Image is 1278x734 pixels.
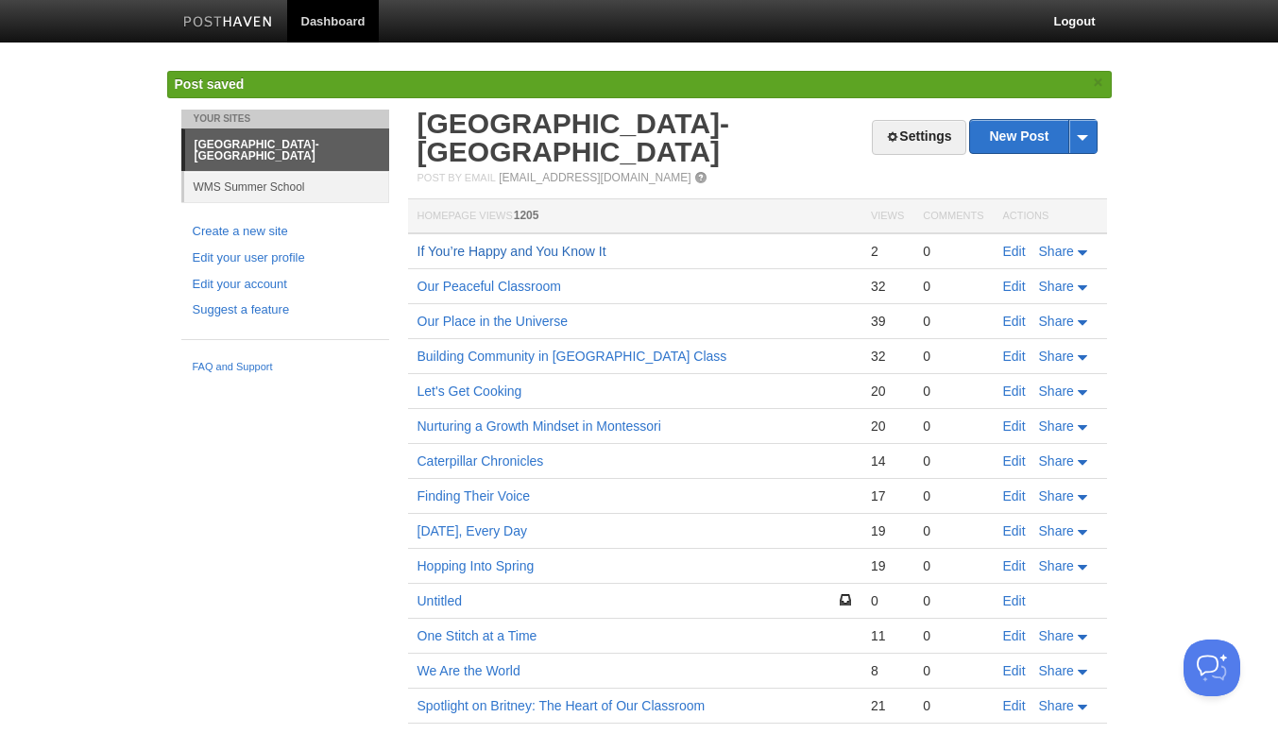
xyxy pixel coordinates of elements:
[1039,349,1074,364] span: Share
[871,592,904,609] div: 0
[417,698,706,713] a: Spotlight on Britney: The Heart of Our Classroom
[1039,314,1074,329] span: Share
[417,593,462,608] a: Untitled
[1039,558,1074,573] span: Share
[1003,628,1026,643] a: Edit
[417,488,531,504] a: Finding Their Voice
[417,523,527,538] a: [DATE], Every Day
[193,359,378,376] a: FAQ and Support
[417,108,730,167] a: [GEOGRAPHIC_DATA]- [GEOGRAPHIC_DATA]
[1003,244,1026,259] a: Edit
[499,171,690,184] a: [EMAIL_ADDRESS][DOMAIN_NAME]
[871,243,904,260] div: 2
[923,522,983,539] div: 0
[1003,349,1026,364] a: Edit
[1039,488,1074,504] span: Share
[185,129,389,171] a: [GEOGRAPHIC_DATA]- [GEOGRAPHIC_DATA]
[871,662,904,679] div: 8
[417,172,496,183] span: Post by Email
[193,275,378,295] a: Edit your account
[193,300,378,320] a: Suggest a feature
[417,244,606,259] a: If You’re Happy and You Know It
[1039,523,1074,538] span: Share
[923,662,983,679] div: 0
[417,628,537,643] a: One Stitch at a Time
[1039,244,1074,259] span: Share
[871,278,904,295] div: 32
[1003,593,1026,608] a: Edit
[871,627,904,644] div: 11
[417,384,522,399] a: Let's Get Cooking
[1003,558,1026,573] a: Edit
[871,557,904,574] div: 19
[923,557,983,574] div: 0
[1184,640,1240,696] iframe: Help Scout Beacon - Open
[1039,663,1074,678] span: Share
[1039,698,1074,713] span: Share
[193,222,378,242] a: Create a new site
[1003,698,1026,713] a: Edit
[181,110,389,128] li: Your Sites
[994,199,1107,234] th: Actions
[417,279,562,294] a: Our Peaceful Classroom
[1003,488,1026,504] a: Edit
[871,313,904,330] div: 39
[1039,628,1074,643] span: Share
[417,453,544,469] a: Caterpillar Chronicles
[1003,418,1026,434] a: Edit
[1003,279,1026,294] a: Edit
[1003,453,1026,469] a: Edit
[417,418,661,434] a: Nurturing a Growth Mindset in Montessori
[408,199,861,234] th: Homepage Views
[923,697,983,714] div: 0
[183,16,273,30] img: Posthaven-bar
[1003,384,1026,399] a: Edit
[417,558,535,573] a: Hopping Into Spring
[1003,523,1026,538] a: Edit
[1039,453,1074,469] span: Share
[923,383,983,400] div: 0
[1090,71,1107,94] a: ×
[923,418,983,435] div: 0
[923,627,983,644] div: 0
[417,349,727,364] a: Building Community in [GEOGRAPHIC_DATA] Class
[871,697,904,714] div: 21
[871,452,904,469] div: 14
[417,314,569,329] a: Our Place in the Universe
[871,522,904,539] div: 19
[514,209,539,222] span: 1205
[970,120,1096,153] a: New Post
[871,487,904,504] div: 17
[417,663,520,678] a: We Are the World
[1039,418,1074,434] span: Share
[872,120,965,155] a: Settings
[871,383,904,400] div: 20
[184,171,389,202] a: WMS Summer School
[1039,279,1074,294] span: Share
[923,313,983,330] div: 0
[923,452,983,469] div: 0
[193,248,378,268] a: Edit your user profile
[923,487,983,504] div: 0
[871,418,904,435] div: 20
[861,199,913,234] th: Views
[1039,384,1074,399] span: Share
[175,77,245,92] span: Post saved
[871,348,904,365] div: 32
[1003,663,1026,678] a: Edit
[913,199,993,234] th: Comments
[923,243,983,260] div: 0
[1003,314,1026,329] a: Edit
[923,278,983,295] div: 0
[923,348,983,365] div: 0
[923,592,983,609] div: 0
